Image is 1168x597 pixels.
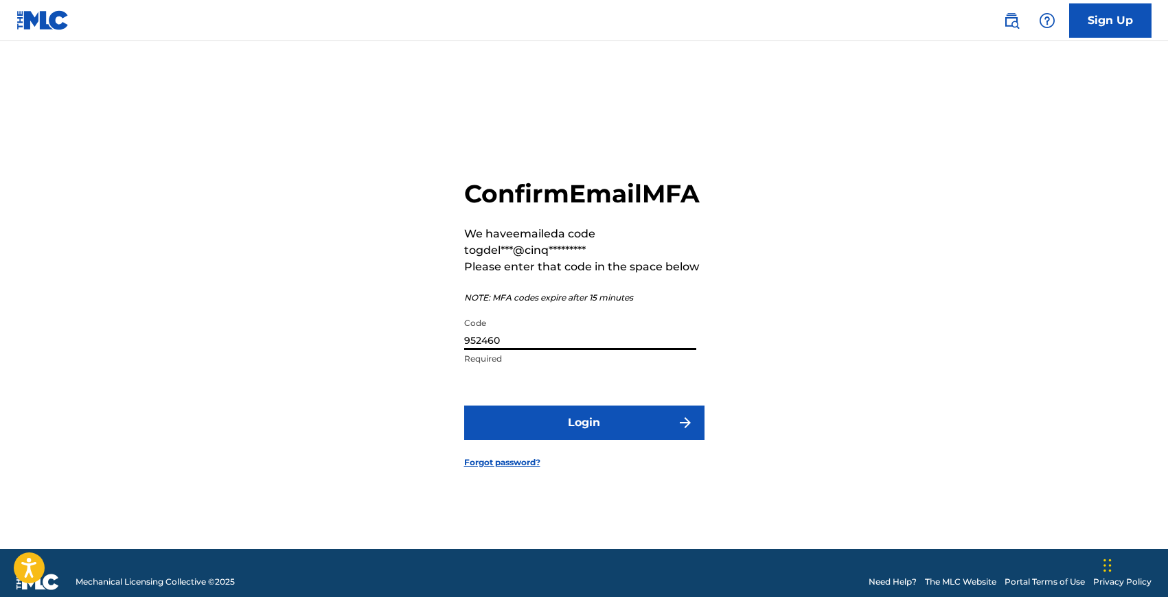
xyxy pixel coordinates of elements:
[464,353,696,365] p: Required
[1093,576,1152,588] a: Privacy Policy
[677,414,694,431] img: f7272a7cc735f4ea7f67.svg
[1005,576,1085,588] a: Portal Terms of Use
[16,10,69,30] img: MLC Logo
[16,574,59,590] img: logo
[1099,531,1168,597] iframe: Chat Widget
[1033,7,1061,34] div: Help
[1003,12,1020,29] img: search
[869,576,917,588] a: Need Help?
[76,576,235,588] span: Mechanical Licensing Collective © 2025
[925,576,996,588] a: The MLC Website
[464,259,705,275] p: Please enter that code in the space below
[464,456,540,469] a: Forgot password?
[1103,545,1112,586] div: Drag
[1039,12,1055,29] img: help
[464,406,705,440] button: Login
[998,7,1025,34] a: Public Search
[464,292,705,304] p: NOTE: MFA codes expire after 15 minutes
[1069,3,1152,38] a: Sign Up
[464,178,705,209] h2: Confirm Email MFA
